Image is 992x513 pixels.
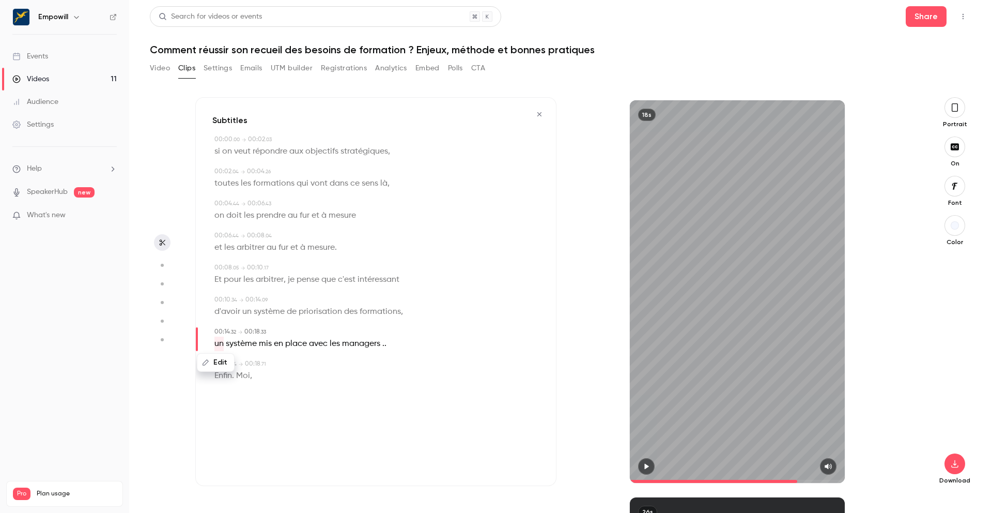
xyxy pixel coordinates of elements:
span: fur [300,208,309,223]
span: , [284,273,286,287]
span: 00:18 [245,361,260,367]
span: on [222,144,232,159]
div: Events [12,51,48,62]
span: , [388,144,390,159]
span: 00:10 [214,297,230,303]
span: . 43 [265,201,271,206]
div: Search for videos or events [159,11,262,22]
img: Empowill [13,9,29,25]
span: et [214,240,222,255]
span: 00:02 [248,137,265,143]
span: , [250,369,252,383]
p: Color [938,238,971,246]
span: . 71 [260,361,266,367]
button: UTM builder [271,60,313,77]
span: formations [253,176,295,191]
button: Edit [198,354,234,371]
span: arbitrer [256,273,284,287]
button: Video [150,60,170,77]
span: à [300,240,305,255]
button: Settings [204,60,232,77]
span: arbitrer [237,240,265,255]
span: priorisation [299,305,342,319]
span: on [214,208,224,223]
span: à [321,208,327,223]
div: 18s [638,109,656,121]
span: 00:08 [247,233,265,239]
button: Embed [415,60,440,77]
button: Clips [178,60,195,77]
span: et [290,240,298,255]
span: en [274,337,283,351]
span: formations [360,305,401,319]
span: What's new [27,210,66,221]
span: toutes [214,176,239,191]
span: → [241,264,245,272]
span: , [401,305,403,319]
p: Portrait [938,120,971,128]
span: Moi [236,369,250,383]
span: aux [289,144,303,159]
span: . 26 [265,169,271,174]
span: . 32 [230,329,236,335]
span: → [241,232,245,240]
span: 00:14 [245,297,261,303]
span: des [344,305,358,319]
span: 00:00 [214,137,233,143]
span: objectifs [305,144,338,159]
span: un [214,337,224,351]
span: . 17 [263,265,269,270]
span: . 00 [233,137,240,142]
span: . [335,240,337,255]
span: . [382,337,384,351]
span: mesure [307,240,335,255]
span: 00:06 [247,201,265,207]
span: dans [330,176,348,191]
span: système [226,337,257,351]
span: si [214,144,220,159]
div: Settings [12,119,54,130]
span: un [242,305,252,319]
span: sens [362,176,378,191]
button: Share [906,6,947,27]
span: c'est [338,273,355,287]
span: . 04 [231,169,239,174]
span: 00:04 [247,169,265,175]
span: stratégiques [340,144,388,159]
span: au [267,240,276,255]
span: mis [259,337,272,351]
button: Registrations [321,60,367,77]
span: Plan usage [37,490,116,498]
span: les [244,208,254,223]
span: place [285,337,307,351]
span: → [239,360,243,368]
span: système [254,305,285,319]
span: avec [309,337,328,351]
span: → [241,200,245,208]
span: de [287,305,297,319]
span: qui [297,176,308,191]
span: 00:14 [214,329,230,335]
span: . 33 [260,329,266,335]
span: managers [342,337,380,351]
span: new [74,187,95,198]
button: CTA [471,60,485,77]
span: 00:10 [247,265,263,271]
p: Download [938,476,971,485]
span: fur [278,240,288,255]
span: les [330,337,340,351]
span: 00:06 [214,233,231,239]
span: je [288,273,295,287]
span: veut [234,144,251,159]
span: 00:04 [214,201,232,207]
span: et [312,208,319,223]
span: , [388,176,390,191]
span: prendre [256,208,286,223]
span: les [243,273,254,287]
span: Help [27,163,42,174]
button: Emails [240,60,262,77]
button: Top Bar Actions [955,8,971,25]
span: pense [297,273,319,287]
div: Videos [12,74,49,84]
span: → [241,168,245,176]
